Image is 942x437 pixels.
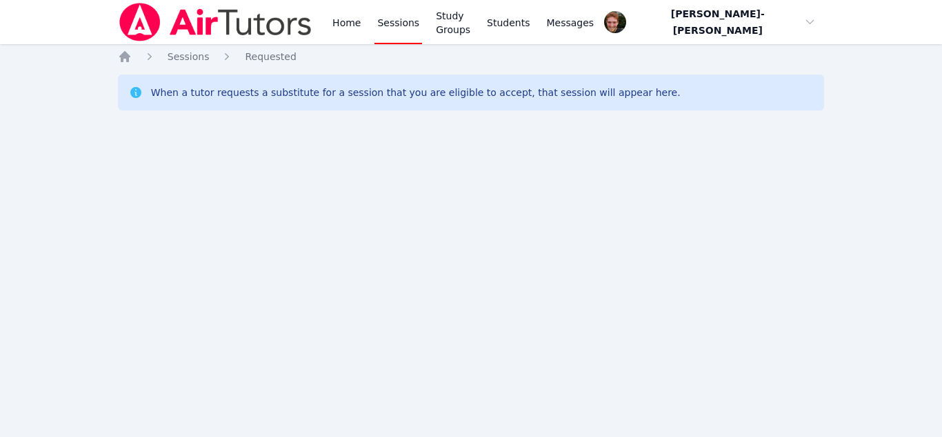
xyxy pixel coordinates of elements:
[245,50,296,64] a: Requested
[151,86,681,99] div: When a tutor requests a substitute for a session that you are eligible to accept, that session wi...
[168,50,210,64] a: Sessions
[245,51,296,62] span: Requested
[118,3,313,41] img: Air Tutors
[168,51,210,62] span: Sessions
[547,16,594,30] span: Messages
[118,50,825,64] nav: Breadcrumb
